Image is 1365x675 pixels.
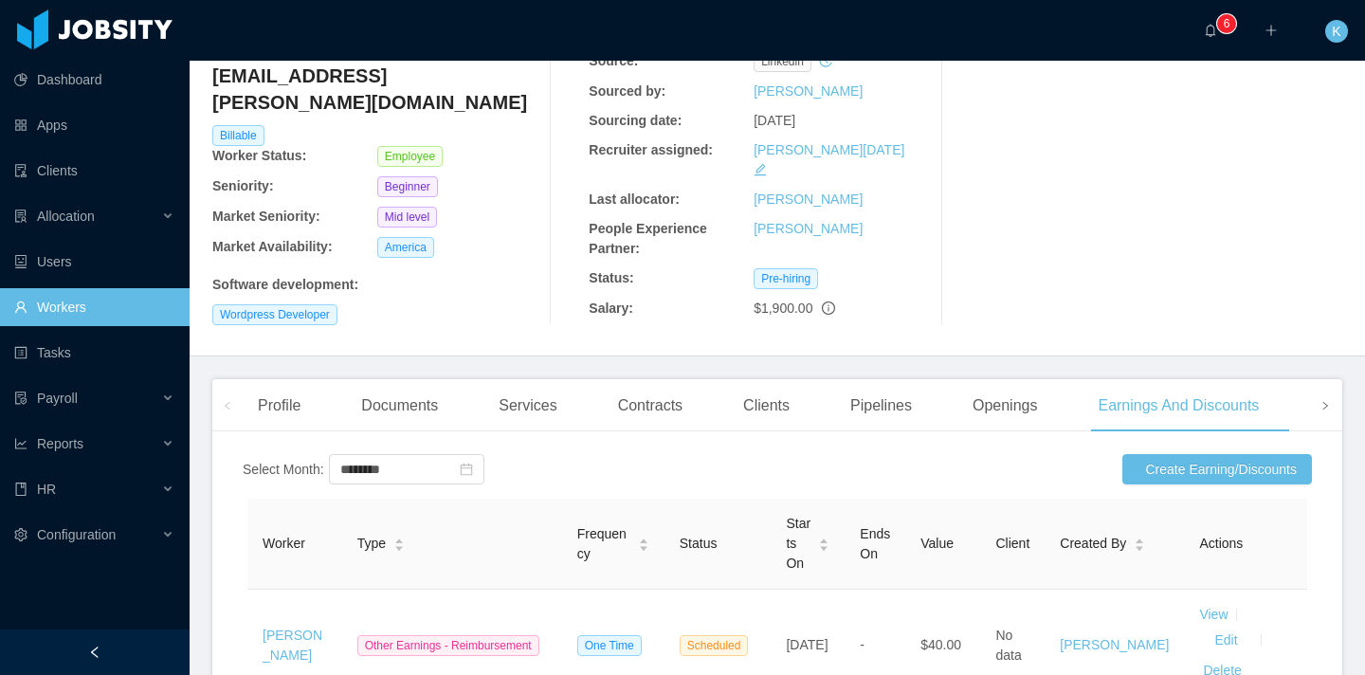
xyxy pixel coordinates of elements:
p: 6 [1224,14,1230,33]
div: Services [483,379,572,432]
i: icon: edit [754,163,767,176]
div: Contracts [603,379,698,432]
a: icon: robotUsers [14,243,174,281]
span: [DATE] [786,637,828,652]
a: icon: profileTasks [14,334,174,372]
span: Wordpress Developer [212,304,337,325]
i: icon: caret-up [638,537,648,542]
span: Configuration [37,527,116,542]
b: Recruiter assigned: [589,142,713,157]
span: Frequency [577,524,630,564]
span: Mid level [377,207,437,228]
i: icon: right [1320,401,1330,410]
b: Sourcing date: [589,113,682,128]
i: icon: book [14,483,27,496]
b: People Experience Partner: [589,221,707,256]
span: Status [680,536,718,551]
a: [PERSON_NAME] [263,628,322,663]
i: icon: caret-up [819,537,829,542]
b: Status: [589,270,633,285]
i: icon: bell [1204,24,1217,37]
div: Documents [346,379,453,432]
i: icon: solution [14,210,27,223]
span: linkedin [754,51,811,72]
span: Pre-hiring [754,268,818,289]
b: Software development : [212,277,358,292]
i: icon: caret-down [1135,543,1145,549]
span: Worker [263,536,305,551]
span: Reports [37,436,83,451]
div: Pipelines [835,379,927,432]
div: Sort [1134,536,1145,549]
a: icon: pie-chartDashboard [14,61,174,99]
i: icon: caret-down [819,543,829,549]
a: View [1199,607,1228,622]
a: icon: appstoreApps [14,106,174,144]
b: Salary: [589,301,633,316]
a: icon: userWorkers [14,288,174,326]
h4: [PERSON_NAME][EMAIL_ADDRESS][PERSON_NAME][DOMAIN_NAME] [212,36,542,116]
span: Value [920,536,954,551]
span: Actions [1199,536,1243,551]
span: Starts On [786,514,810,574]
a: [PERSON_NAME] [754,221,863,236]
i: icon: plus [1265,24,1278,37]
span: Beginner [377,176,438,197]
a: [PERSON_NAME] [1060,637,1169,652]
span: Created By [1060,534,1126,554]
i: icon: caret-down [393,543,404,549]
span: One Time [577,635,642,656]
i: icon: calendar [460,463,473,476]
span: K [1332,20,1340,43]
i: icon: line-chart [14,437,27,450]
div: Profile [243,379,316,432]
span: Client [995,536,1029,551]
i: icon: caret-down [638,543,648,549]
button: Edit [1199,625,1252,655]
div: Openings [957,379,1053,432]
button: icon: [object Object]Create Earning/Discounts [1122,454,1312,484]
b: Last allocator: [589,192,680,207]
div: Select Month: [243,460,324,480]
b: Market Seniority: [212,209,320,224]
div: Earnings And Discounts [1083,379,1274,432]
span: Scheduled [680,635,749,656]
div: Sort [638,536,649,549]
b: Sourced by: [589,83,665,99]
a: icon: auditClients [14,152,174,190]
span: info-circle [822,301,835,315]
span: Payroll [37,391,78,406]
sup: 6 [1217,14,1236,33]
span: [DATE] [754,113,795,128]
span: Ends On [860,526,890,561]
span: Other Earnings - Reimbursement [357,635,539,656]
span: $40.00 [920,637,961,652]
span: Allocation [37,209,95,224]
span: HR [37,482,56,497]
i: icon: file-protect [14,392,27,405]
i: icon: setting [14,528,27,541]
div: Clients [728,379,805,432]
span: Employee [377,146,443,167]
b: Worker Status: [212,148,306,163]
b: Market Availability: [212,239,333,254]
span: $1,900.00 [754,301,812,316]
i: icon: left [223,401,232,410]
div: Sort [818,536,829,549]
span: - [860,637,864,652]
div: Sort [393,536,405,549]
i: icon: caret-up [1135,537,1145,542]
span: No data [995,628,1021,663]
b: Seniority: [212,178,274,193]
a: [PERSON_NAME] [754,83,863,99]
b: Source: [589,53,638,68]
a: [PERSON_NAME][DATE] [754,142,904,157]
span: America [377,237,434,258]
a: [PERSON_NAME] [754,192,863,207]
span: Billable [212,125,264,146]
i: icon: caret-up [393,537,404,542]
span: Type [357,534,386,554]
